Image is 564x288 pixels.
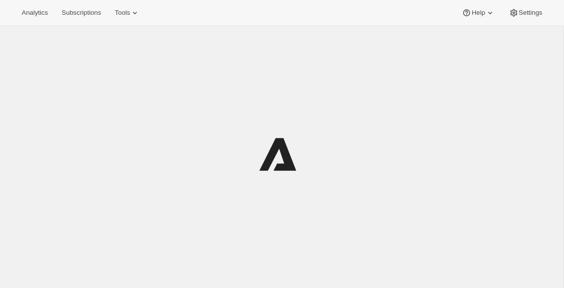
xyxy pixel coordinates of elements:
[519,9,542,17] span: Settings
[16,6,54,20] button: Analytics
[115,9,130,17] span: Tools
[456,6,501,20] button: Help
[471,9,485,17] span: Help
[109,6,146,20] button: Tools
[62,9,101,17] span: Subscriptions
[22,9,48,17] span: Analytics
[56,6,107,20] button: Subscriptions
[503,6,548,20] button: Settings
